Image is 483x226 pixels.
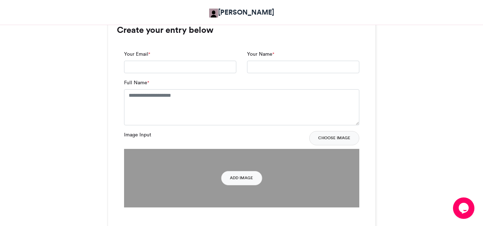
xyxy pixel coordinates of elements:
h3: Create your entry below [117,26,366,34]
label: Full Name [124,79,149,86]
a: [PERSON_NAME] [209,7,274,17]
img: Adetokunbo Adeyanju [209,9,218,17]
label: Your Email [124,50,150,58]
label: Image Input [124,131,151,139]
button: Add Image [221,171,262,185]
button: Choose Image [309,131,359,145]
label: Your Name [247,50,274,58]
iframe: chat widget [453,197,476,219]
